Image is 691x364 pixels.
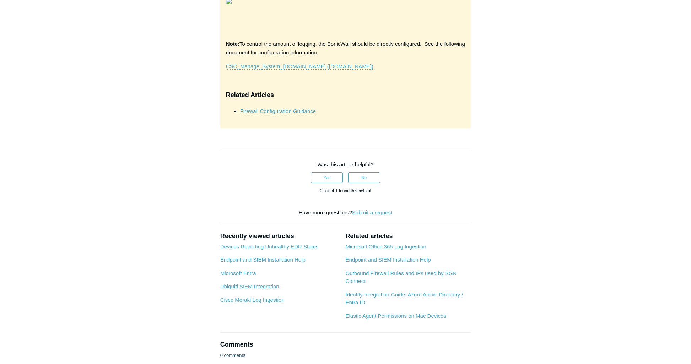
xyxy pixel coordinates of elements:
[220,297,285,303] a: Cisco Meraki Log Ingestion
[220,209,471,217] div: Have more questions?
[345,257,431,263] a: Endpoint and SIEM Installation Help
[345,243,426,250] a: Microsoft Office 365 Log Ingestion
[220,283,279,289] a: Ubiquiti SIEM Integration
[220,340,471,349] h2: Comments
[220,231,339,241] h2: Recently viewed articles
[240,108,316,114] a: Firewall Configuration Guidance
[352,209,392,215] a: Submit a request
[345,291,463,306] a: Identity Integration Guide: Azure Active Directory / Entra ID
[220,270,256,276] a: Microsoft Entra
[220,257,306,263] a: Endpoint and SIEM Installation Help
[345,313,446,319] a: Elastic Agent Permissions on Mac Devices
[345,231,471,241] h2: Related articles
[348,172,380,183] button: This article was not helpful
[345,270,457,284] a: Outbound Firewall Rules and IPs used by SGN Connect
[220,352,245,359] p: 0 comments
[226,90,465,100] h3: Related Articles
[220,243,319,250] a: Devices Reporting Unhealthy EDR States
[320,188,371,193] span: 0 out of 1 found this helpful
[318,161,374,167] span: Was this article helpful?
[311,172,343,183] button: This article was helpful
[226,40,465,57] p: To control the amount of logging, the SonicWall should be directly configured. See the following ...
[226,63,373,70] a: CSC_Manage_System_[DOMAIN_NAME] ([DOMAIN_NAME])
[226,41,239,47] strong: Note:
